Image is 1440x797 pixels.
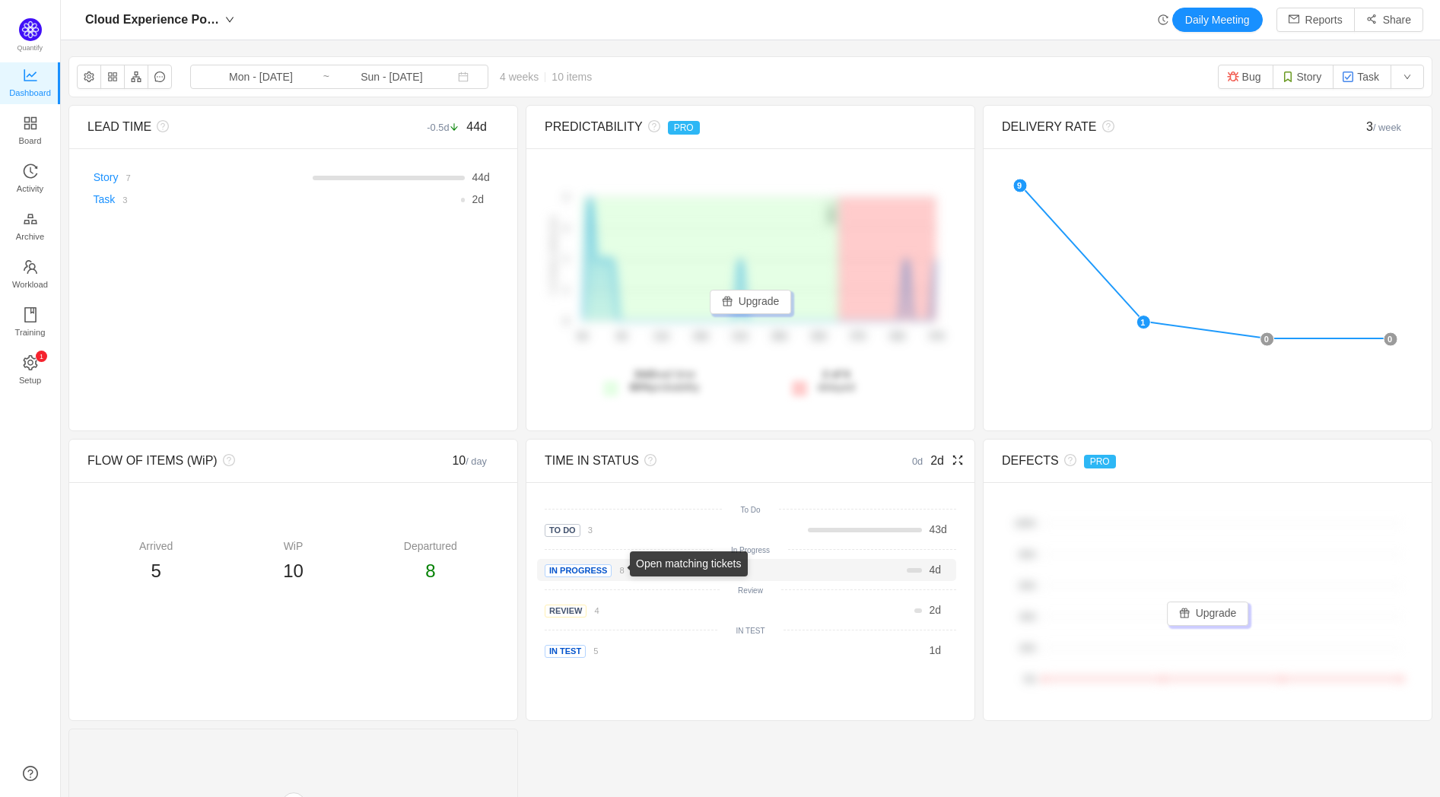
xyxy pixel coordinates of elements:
button: icon: giftUpgrade [710,290,792,314]
i: icon: question-circle [1097,120,1114,132]
small: / week [1373,122,1401,133]
span: Board [19,125,42,156]
tspan: 100% [1015,519,1036,528]
small: In Progress [731,546,770,554]
button: icon: message [148,65,172,89]
a: 5 [586,644,598,656]
i: icon: fullscreen [944,454,964,466]
div: FLOW OF ITEMS (WiP) [87,452,396,470]
img: 10303 [1227,71,1239,83]
a: icon: settingSetup [23,356,38,386]
span: d [930,604,942,616]
span: To Do [545,524,580,537]
small: IN TEST [736,627,765,635]
a: Archive [23,212,38,243]
a: 8 [612,564,624,576]
span: 2 [930,604,936,616]
sup: 1 [36,351,47,362]
div: Arrived [87,538,224,554]
a: Story [94,171,119,183]
div: DELIVERY RATE [1002,118,1311,136]
span: Review [545,605,586,618]
button: Story [1273,65,1334,89]
tspan: 42d [889,332,904,342]
button: icon: apartment [124,65,148,89]
div: DEFECTS [1002,452,1311,470]
tspan: 80% [1019,550,1036,559]
tspan: 16d [693,332,708,342]
a: Workload [23,260,38,291]
small: / day [466,456,487,467]
tspan: 0% [1024,675,1036,684]
small: Review [738,586,763,595]
i: icon: team [23,259,38,275]
tspan: 2 [564,224,568,233]
span: 10 [283,560,304,581]
span: 4 weeks [488,71,603,83]
a: Task [94,193,116,205]
span: 8 [425,560,435,581]
button: icon: appstore [100,65,125,89]
div: Departured [362,538,499,554]
tspan: 37d [850,332,866,342]
tspan: 20% [1019,643,1036,653]
span: IN TEST [545,645,586,658]
i: icon: arrow-down [450,122,459,132]
input: End date [330,68,453,85]
span: LEAD TIME [87,120,151,133]
small: 3 [588,526,593,535]
tspan: 1 [564,286,568,295]
span: 44 [472,171,485,183]
span: lead time [630,368,700,393]
a: 3 [580,523,593,535]
i: icon: history [23,164,38,179]
small: 8 [619,566,624,575]
div: TIME IN STATUS [545,452,854,470]
small: 7 [126,173,130,183]
span: 4 [930,564,936,576]
strong: 34d [634,368,652,380]
tspan: 2 [564,192,568,202]
i: icon: setting [23,355,38,370]
tspan: 1 [564,255,568,264]
button: icon: share-altShare [1354,8,1423,32]
small: -0.5d [427,122,466,133]
tspan: 6d [617,332,627,342]
div: 10 [396,452,499,470]
a: Training [23,308,38,338]
span: 3 [1366,120,1401,133]
span: Training [14,317,45,348]
button: icon: giftUpgrade [1167,602,1249,626]
span: delayed [818,368,855,393]
a: Board [23,116,38,147]
img: 10315 [1282,71,1294,83]
a: 7 [118,171,130,183]
tspan: 0 [564,316,568,325]
span: 1 [930,644,936,656]
small: 4 [594,606,599,615]
tspan: 26d [771,332,787,342]
i: icon: question-circle [639,454,656,466]
a: 4 [586,604,599,616]
tspan: 11d [653,332,669,342]
span: d [930,644,942,656]
button: Bug [1218,65,1273,89]
a: icon: question-circle [23,766,38,781]
div: WiP [224,538,361,554]
span: PRO [668,121,700,135]
span: d [930,564,942,576]
i: icon: gold [23,211,38,227]
i: icon: calendar [458,71,469,82]
span: 43 [930,523,942,535]
small: 0d [912,456,930,467]
tspan: 32d [811,332,826,342]
i: icon: question-circle [643,120,660,132]
a: Activity [23,164,38,195]
span: d [472,193,485,205]
tspan: 0d [577,332,587,342]
strong: 2 of 6 [822,368,850,380]
a: Dashboard [23,68,38,99]
tspan: 60% [1019,581,1036,590]
tspan: 40% [1019,612,1036,621]
button: icon: mailReports [1276,8,1355,32]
